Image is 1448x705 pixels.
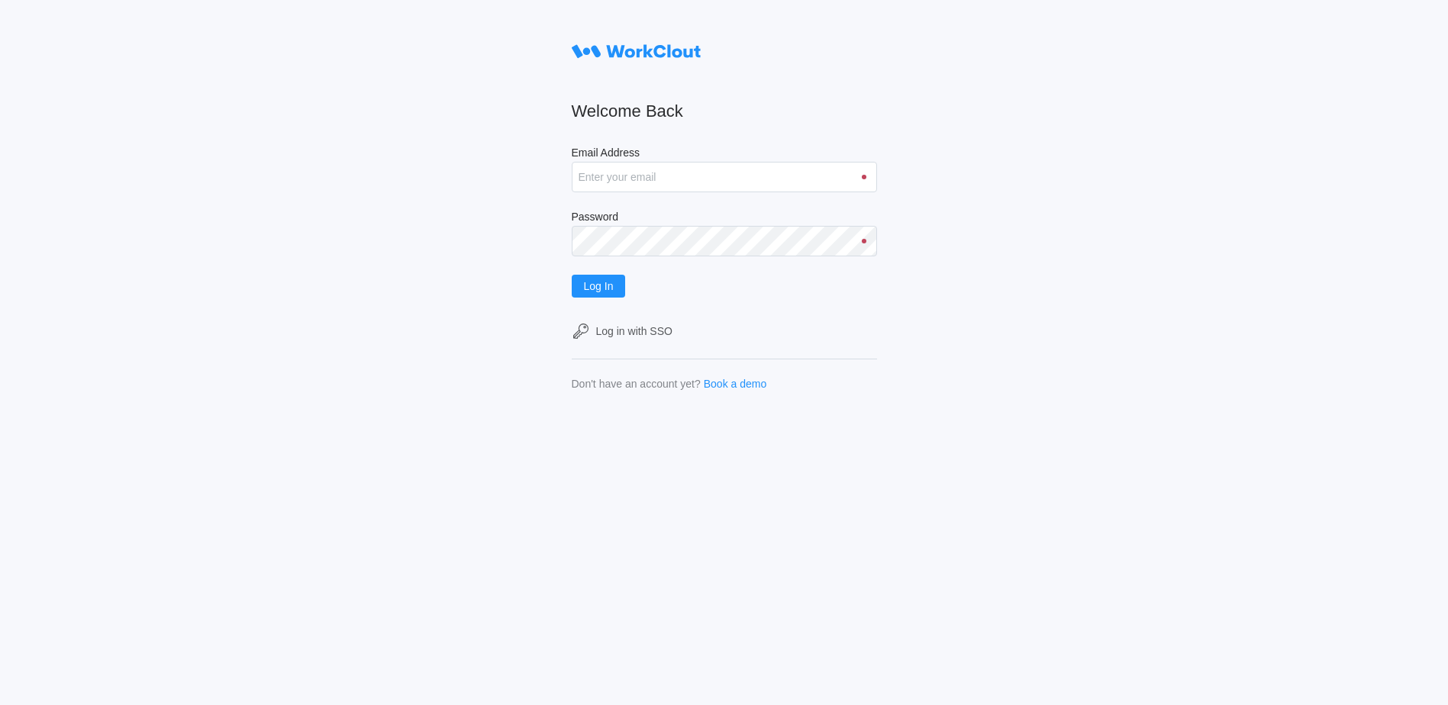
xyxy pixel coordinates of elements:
[572,101,877,122] h2: Welcome Back
[704,378,767,390] a: Book a demo
[572,146,877,162] label: Email Address
[572,162,877,192] input: Enter your email
[584,281,614,291] span: Log In
[572,378,701,390] div: Don't have an account yet?
[572,275,626,298] button: Log In
[572,211,877,226] label: Password
[596,325,672,337] div: Log in with SSO
[572,322,877,340] a: Log in with SSO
